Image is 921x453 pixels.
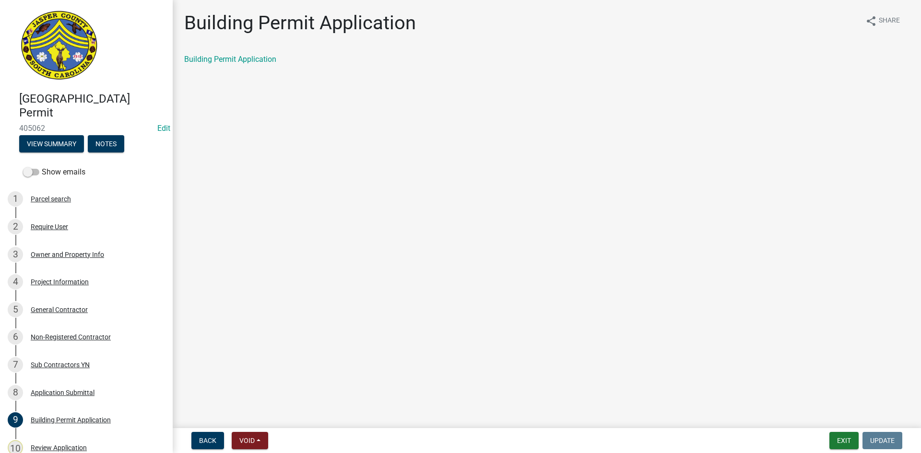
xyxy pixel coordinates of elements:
div: Project Information [31,279,89,285]
span: Back [199,437,216,444]
div: Owner and Property Info [31,251,104,258]
label: Show emails [23,166,85,178]
div: Application Submittal [31,389,94,396]
span: 405062 [19,124,153,133]
div: 6 [8,329,23,345]
div: Non-Registered Contractor [31,334,111,340]
span: Void [239,437,255,444]
button: Exit [829,432,859,449]
div: 7 [8,357,23,372]
img: Jasper County, South Carolina [19,10,99,82]
button: Notes [88,135,124,152]
div: 5 [8,302,23,317]
span: Share [879,15,900,27]
button: Update [862,432,902,449]
div: Review Application [31,444,87,451]
a: Building Permit Application [184,55,276,64]
div: Require User [31,223,68,230]
div: 9 [8,412,23,428]
div: 2 [8,219,23,234]
div: Sub Contractors YN [31,361,90,368]
button: shareShare [858,12,908,30]
span: Update [870,437,895,444]
h1: Building Permit Application [184,12,416,35]
wm-modal-confirm: Notes [88,140,124,148]
div: 4 [8,274,23,290]
div: Parcel search [31,196,71,202]
h4: [GEOGRAPHIC_DATA] Permit [19,92,165,120]
button: Back [191,432,224,449]
div: General Contractor [31,306,88,313]
div: 1 [8,191,23,207]
div: 8 [8,385,23,400]
i: share [865,15,877,27]
a: Edit [157,124,170,133]
div: 3 [8,247,23,262]
wm-modal-confirm: Edit Application Number [157,124,170,133]
button: Void [232,432,268,449]
button: View Summary [19,135,84,152]
wm-modal-confirm: Summary [19,140,84,148]
div: Building Permit Application [31,417,111,423]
